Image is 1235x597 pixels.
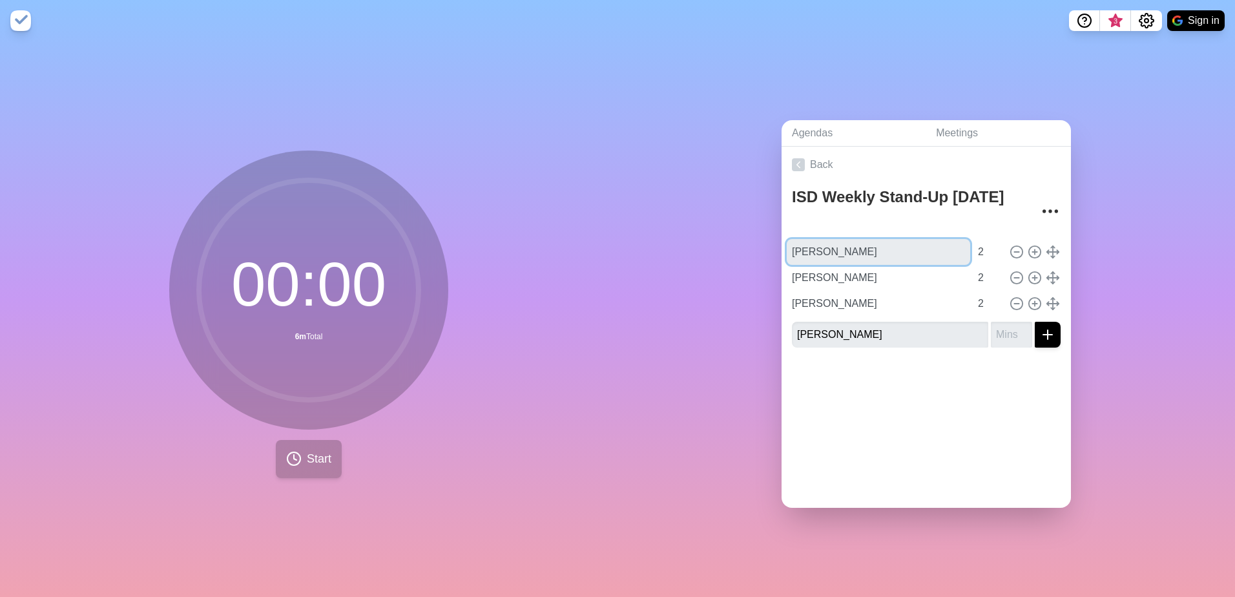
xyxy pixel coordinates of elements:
[782,120,926,147] a: Agendas
[1037,198,1063,224] button: More
[276,440,342,478] button: Start
[1172,16,1183,26] img: google logo
[787,239,970,265] input: Name
[307,450,331,468] span: Start
[10,10,31,31] img: timeblocks logo
[1110,16,1121,26] span: 3
[792,322,988,348] input: Name
[973,239,1004,265] input: Mins
[973,291,1004,317] input: Mins
[973,265,1004,291] input: Mins
[787,291,970,317] input: Name
[782,147,1071,183] a: Back
[787,265,970,291] input: Name
[1167,10,1225,31] button: Sign in
[991,322,1032,348] input: Mins
[1131,10,1162,31] button: Settings
[1100,10,1131,31] button: What’s new
[1069,10,1100,31] button: Help
[926,120,1071,147] a: Meetings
